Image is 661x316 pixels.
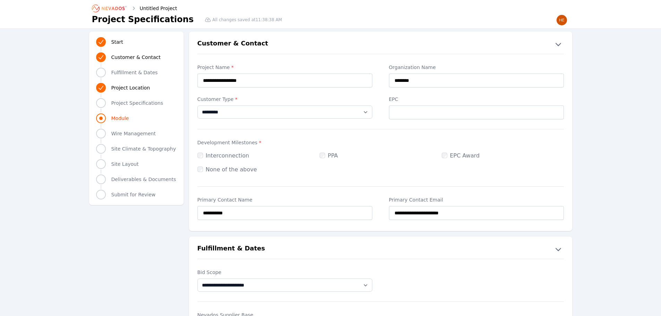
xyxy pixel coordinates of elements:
h2: Customer & Contact [197,39,268,50]
span: Site Layout [111,161,139,168]
span: Project Location [111,84,150,91]
label: PPA [320,152,338,159]
nav: Breadcrumb [92,3,177,14]
label: Primary Contact Email [389,196,564,203]
label: Customer Type [197,96,372,103]
label: EPC [389,96,564,103]
span: Start [111,39,123,45]
label: Organization Name [389,64,564,71]
label: Project Name [197,64,372,71]
h2: Fulfillment & Dates [197,244,265,255]
span: Site Climate & Topography [111,145,176,152]
label: Bid Scope [197,269,372,276]
span: All changes saved at 11:38:38 AM [212,17,282,23]
input: EPC Award [442,153,447,158]
nav: Progress [96,36,177,201]
input: None of the above [197,166,203,172]
label: Primary Contact Name [197,196,372,203]
span: Customer & Contact [111,54,161,61]
label: EPC Award [442,152,480,159]
input: Interconnection [197,153,203,158]
span: Module [111,115,129,122]
label: Interconnection [197,152,249,159]
button: Fulfillment & Dates [189,244,572,255]
label: None of the above [197,166,257,173]
span: Submit for Review [111,191,156,198]
div: Untitled Project [130,5,177,12]
span: Deliverables & Documents [111,176,176,183]
h1: Project Specifications [92,14,194,25]
span: Fulfillment & Dates [111,69,158,76]
span: Wire Management [111,130,156,137]
input: PPA [320,153,325,158]
img: Henar Luque [556,15,567,26]
span: Project Specifications [111,100,163,106]
label: Development Milestones [197,139,564,146]
button: Customer & Contact [189,39,572,50]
